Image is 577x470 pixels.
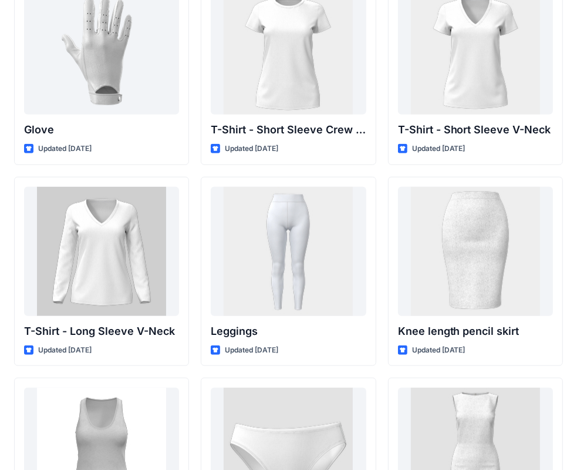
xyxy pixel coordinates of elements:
[24,323,179,340] p: T-Shirt - Long Sleeve V-Neck
[211,323,366,340] p: Leggings
[24,122,179,138] p: Glove
[211,187,366,316] a: Leggings
[398,122,553,138] p: T-Shirt - Short Sleeve V-Neck
[24,187,179,316] a: T-Shirt - Long Sleeve V-Neck
[412,143,465,155] p: Updated [DATE]
[225,344,278,357] p: Updated [DATE]
[398,187,553,316] a: Knee length pencil skirt
[211,122,366,138] p: T-Shirt - Short Sleeve Crew Neck
[412,344,465,357] p: Updated [DATE]
[398,323,553,340] p: Knee length pencil skirt
[38,344,92,357] p: Updated [DATE]
[38,143,92,155] p: Updated [DATE]
[225,143,278,155] p: Updated [DATE]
